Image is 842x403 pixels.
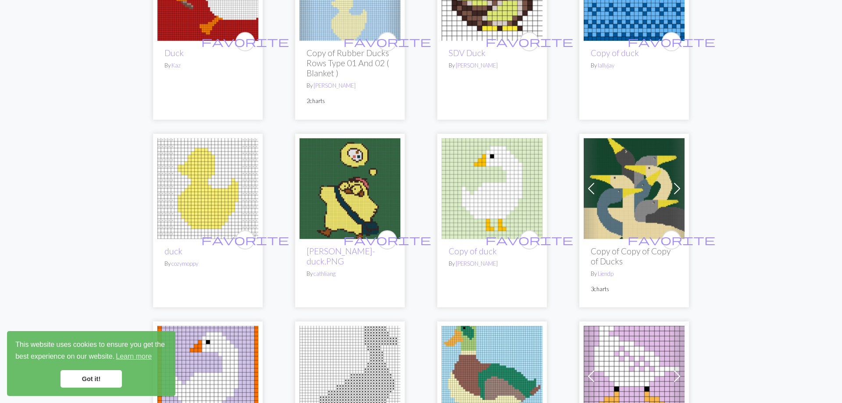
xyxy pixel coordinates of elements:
[598,62,614,69] a: lallyjay
[584,183,685,192] a: Ducks
[456,62,498,69] a: [PERSON_NAME]
[164,246,182,256] a: duck
[628,33,715,50] i: favourite
[164,260,251,268] p: By
[61,370,122,388] a: dismiss cookie message
[598,270,614,277] a: Liendp
[343,231,431,249] i: favourite
[449,260,535,268] p: By
[343,33,431,50] i: favourite
[343,233,431,246] span: favorite
[300,138,400,239] img: anne-duck.PNG
[442,138,542,239] img: duck
[628,233,715,246] span: favorite
[157,371,258,379] a: duck
[171,260,198,267] a: cozymoppy
[7,331,175,396] div: cookieconsent
[485,33,573,50] i: favourite
[591,270,678,278] p: By
[442,371,542,379] a: Mallard.png
[201,33,289,50] i: favourite
[307,270,393,278] p: By
[164,61,251,70] p: By
[628,231,715,249] i: favourite
[171,62,181,69] a: Kaz
[314,270,335,277] a: cathliang
[201,35,289,48] span: favorite
[300,371,400,379] a: Duck
[307,246,375,266] a: [PERSON_NAME]-duck.PNG
[343,35,431,48] span: favorite
[485,231,573,249] i: favourite
[378,230,397,250] button: favourite
[15,339,167,363] span: This website uses cookies to ensure you get the best experience on our website.
[164,48,184,58] a: Duck
[662,230,681,250] button: favourite
[157,183,258,192] a: Rubber Ducky
[662,32,681,51] button: favourite
[628,35,715,48] span: favorite
[307,82,393,90] p: By
[314,82,356,89] a: [PERSON_NAME]
[307,48,393,78] h2: Copy of Rubber Ducks Rows Type 01 And 02 ( Blanket )
[235,32,255,51] button: favourite
[442,183,542,192] a: duck
[456,260,498,267] a: [PERSON_NAME]
[591,48,639,58] a: Copy of duck
[300,183,400,192] a: anne-duck.PNG
[449,61,535,70] p: By
[157,138,258,239] img: Rubber Ducky
[485,35,573,48] span: favorite
[584,371,685,379] a: Ducks for Hester
[520,230,539,250] button: favourite
[591,246,678,266] h2: Copy of Copy of Copy of Ducks
[520,32,539,51] button: favourite
[307,97,393,105] p: 2 charts
[591,285,678,293] p: 3 charts
[378,32,397,51] button: favourite
[235,230,255,250] button: favourite
[584,138,685,239] img: Ducks
[591,61,678,70] p: By
[201,231,289,249] i: favourite
[449,246,497,256] a: Copy of duck
[114,350,153,363] a: learn more about cookies
[485,233,573,246] span: favorite
[449,48,485,58] a: SDV Duck
[201,233,289,246] span: favorite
